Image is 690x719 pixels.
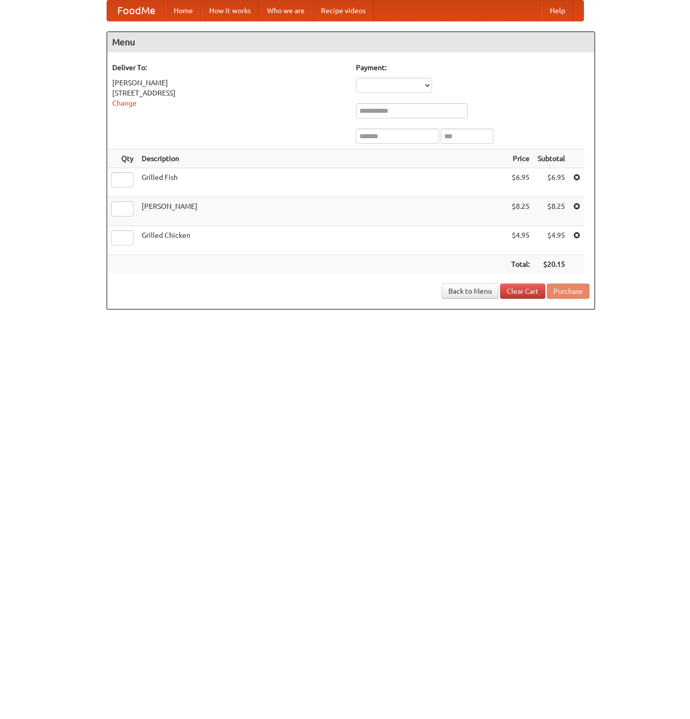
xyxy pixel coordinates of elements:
[313,1,374,21] a: Recipe videos
[138,149,507,168] th: Description
[547,284,589,299] button: Purchase
[112,99,137,107] a: Change
[534,197,569,226] td: $8.25
[500,284,545,299] a: Clear Cart
[534,149,569,168] th: Subtotal
[259,1,313,21] a: Who we are
[534,226,569,255] td: $4.95
[166,1,201,21] a: Home
[107,1,166,21] a: FoodMe
[534,168,569,197] td: $6.95
[138,168,507,197] td: Grilled Fish
[507,226,534,255] td: $4.95
[507,168,534,197] td: $6.95
[542,1,573,21] a: Help
[534,255,569,274] th: $20.15
[507,149,534,168] th: Price
[107,149,138,168] th: Qty
[507,197,534,226] td: $8.25
[507,255,534,274] th: Total:
[112,62,346,73] h5: Deliver To:
[201,1,259,21] a: How it works
[107,32,595,52] h4: Menu
[138,197,507,226] td: [PERSON_NAME]
[112,78,346,88] div: [PERSON_NAME]
[112,88,346,98] div: [STREET_ADDRESS]
[356,62,589,73] h5: Payment:
[138,226,507,255] td: Grilled Chicken
[442,284,499,299] a: Back to Menu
